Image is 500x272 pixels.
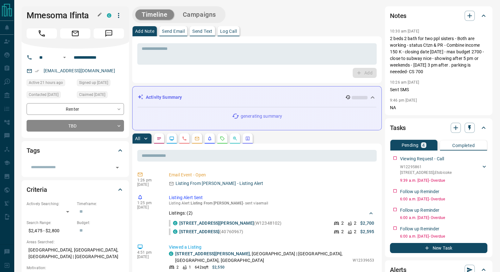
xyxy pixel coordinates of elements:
p: Motivation: [27,265,124,271]
div: Listings: (2) [169,207,374,219]
span: Claimed [DATE] [79,92,105,98]
button: Timeline [135,9,174,20]
p: Actively Searching: [27,201,74,207]
div: Thu Aug 14 2025 [27,91,74,100]
h1: Mmesoma Ifinta [27,10,97,21]
div: condos.ca [173,221,177,225]
p: 2 beds 2 bath for two ppl sisters - Both are working - status Ctzn & PR - Combine income 150 K - ... [390,35,487,75]
p: 10:30 am [DATE] [390,29,419,33]
p: 6:00 a.m. [DATE] - Overdue [400,234,487,239]
p: 2 [354,220,356,227]
div: condos.ca [173,229,177,234]
p: 2 [341,220,344,227]
svg: Agent Actions [245,136,250,141]
p: Sent SMS [390,86,487,93]
div: Fri Aug 08 2025 [77,91,124,100]
p: $2,475 - $2,800 [27,226,74,236]
p: NA [390,104,487,111]
p: 642 sqft [195,264,208,270]
svg: Lead Browsing Activity [169,136,174,141]
p: 6:00 a.m. [DATE] - Overdue [400,215,487,221]
p: generating summary [241,113,282,120]
p: Areas Searched: [27,239,124,245]
svg: Requests [220,136,225,141]
p: Listing Alert Sent [169,194,374,201]
p: $2,700 [360,220,374,227]
p: 2 [176,264,179,270]
div: Tags [27,143,124,158]
svg: Notes [157,136,162,141]
p: [GEOGRAPHIC_DATA], [GEOGRAPHIC_DATA], [GEOGRAPHIC_DATA] | [GEOGRAPHIC_DATA] [27,245,124,262]
p: All [135,136,140,141]
h2: Tasks [390,123,406,133]
p: 1:25 pm [137,201,159,205]
p: 2 [341,228,344,235]
svg: Listing Alerts [207,136,212,141]
div: Criteria [27,182,124,197]
p: Pending [401,143,418,147]
svg: Email Verified [35,69,39,73]
p: [STREET_ADDRESS] , Etobicoke [400,170,452,175]
div: Fri Aug 08 2025 [77,79,124,88]
p: 1:26 pm [137,178,159,182]
span: Active 21 hours ago [29,80,63,86]
svg: Emails [194,136,200,141]
span: Message [94,28,124,38]
div: Activity Summary [138,92,376,103]
p: 9:39 a.m. [DATE] - Overdue [400,178,487,183]
a: [STREET_ADDRESS] [179,229,219,234]
p: 9:46 pm [DATE] [390,98,417,103]
span: Email [60,28,90,38]
p: Viewing Request - Call [400,156,444,162]
p: $2,550 [212,264,225,270]
h2: Tags [27,145,40,156]
svg: Calls [182,136,187,141]
div: TBD [27,120,124,132]
div: Fri Aug 15 2025 [27,79,74,88]
p: Completed [452,143,475,148]
div: condos.ca [169,251,173,256]
p: , [GEOGRAPHIC_DATA] | [GEOGRAPHIC_DATA], [GEOGRAPHIC_DATA], [GEOGRAPHIC_DATA] [175,251,349,264]
p: Search Range: [27,220,74,226]
a: [STREET_ADDRESS][PERSON_NAME] [175,251,250,256]
p: 10:26 am [DATE] [390,80,419,85]
button: New Task [390,243,487,253]
p: Follow up Reminder [400,188,439,195]
p: Timeframe: [77,201,124,207]
p: 6:00 a.m. [DATE] - Overdue [400,196,487,202]
p: $2,595 [360,228,374,235]
button: Campaigns [176,9,222,20]
p: Follow up Reminder [400,226,439,232]
p: 2 [354,228,356,235]
div: Notes [390,8,487,23]
span: Contacted [DATE] [29,92,59,98]
p: Follow up Reminder [400,207,439,214]
button: Open [61,54,68,61]
div: Renter [27,103,124,115]
svg: Opportunities [232,136,238,141]
span: Signed up [DATE] [79,80,108,86]
p: Listings: ( 2 ) [169,210,193,216]
div: condos.ca [107,13,111,18]
a: [STREET_ADDRESS][PERSON_NAME] [179,221,254,226]
p: Send Text [192,29,213,33]
p: [DATE] [137,205,159,210]
p: Activity Summary [146,94,182,101]
button: Open [113,163,122,172]
h2: Notes [390,11,406,21]
p: 4 [422,143,425,147]
p: W12295861 [400,164,452,170]
h2: Criteria [27,185,47,195]
div: W12295861[STREET_ADDRESS],Etobicoke [400,163,487,177]
div: Tasks [390,120,487,135]
p: Email Event - Open [169,172,374,178]
p: Budget: [77,220,124,226]
p: [DATE] [137,182,159,187]
p: (40760967) [179,228,243,235]
p: Listing Alert : - sent via email [169,201,374,205]
p: 4:51 pm [137,250,159,255]
p: Send Email [162,29,185,33]
a: [EMAIL_ADDRESS][DOMAIN_NAME] [44,68,115,73]
p: Viewed a Listing [169,244,374,251]
p: W12339653 [353,257,374,263]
